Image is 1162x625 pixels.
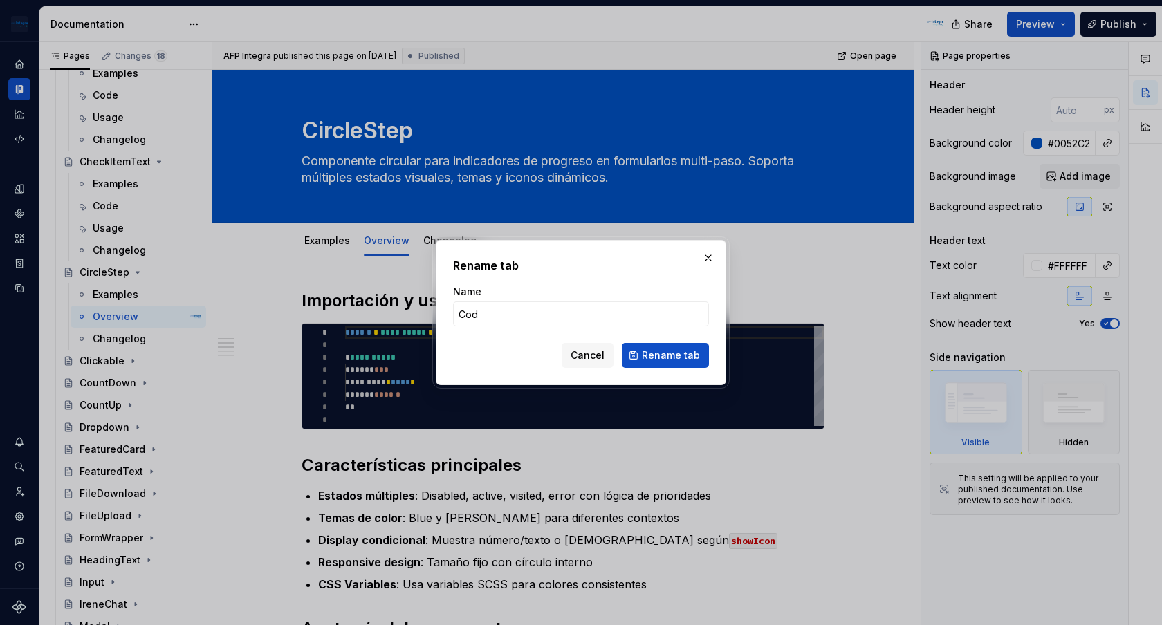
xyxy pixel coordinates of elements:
[622,343,709,368] button: Rename tab
[642,348,700,362] span: Rename tab
[562,343,614,368] button: Cancel
[453,257,709,274] h2: Rename tab
[453,285,481,299] label: Name
[571,348,605,362] span: Cancel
